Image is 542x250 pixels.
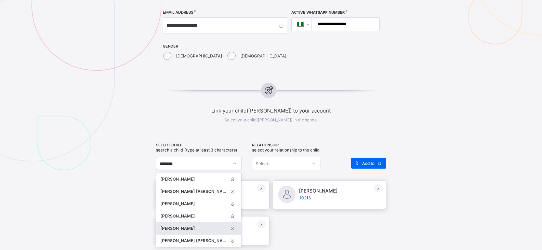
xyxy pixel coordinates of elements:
span: SELECT CHILD [156,143,249,147]
label: [DEMOGRAPHIC_DATA] [240,53,286,58]
span: Select your relationship to the child [252,147,320,153]
div: [PERSON_NAME] [PERSON_NAME] [160,237,228,244]
span: [PERSON_NAME] [299,188,338,194]
div: [PERSON_NAME] [160,225,228,232]
div: × [374,184,382,193]
span: Add to list [362,161,381,166]
label: [DEMOGRAPHIC_DATA] [176,53,222,58]
div: [PERSON_NAME] [160,200,228,207]
div: Select... [256,157,271,170]
div: [PERSON_NAME] [160,176,228,183]
label: EMAIL ADDRESS [163,10,193,15]
span: Search a child (type at least 3 characters) [156,147,237,153]
label: Active WhatsApp Number [291,10,345,15]
span: RELATIONSHIP [252,143,345,147]
span: Select your child([PERSON_NAME]) in the school [224,117,318,122]
span: J0216 [299,195,338,200]
span: GENDER [163,44,288,49]
div: × [257,184,266,193]
div: × [257,220,266,228]
div: [PERSON_NAME] [160,213,228,220]
div: [PERSON_NAME] [PERSON_NAME] [160,188,228,195]
span: Link your child([PERSON_NAME]) to your account [135,107,407,114]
